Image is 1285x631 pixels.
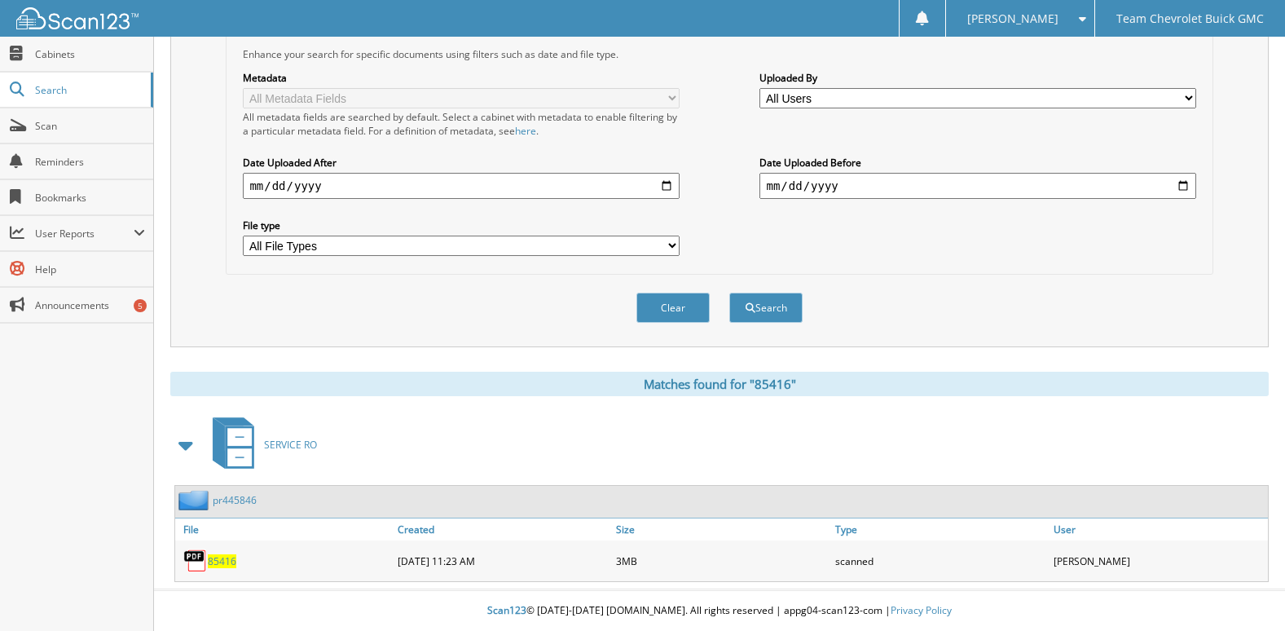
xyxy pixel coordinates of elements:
[35,298,145,312] span: Announcements
[235,47,1204,61] div: Enhance your search for specific documents using filters such as date and file type.
[636,293,710,323] button: Clear
[1116,14,1264,24] span: Team Chevrolet Buick GMC
[243,218,679,232] label: File type
[487,603,526,617] span: Scan123
[759,173,1195,199] input: end
[831,545,1050,577] div: scanned
[891,603,952,617] a: Privacy Policy
[243,110,679,138] div: All metadata fields are searched by default. Select a cabinet with metadata to enable filtering b...
[394,545,612,577] div: [DATE] 11:23 AM
[264,438,317,452] span: SERVICE RO
[759,71,1195,85] label: Uploaded By
[1204,553,1285,631] iframe: Chat Widget
[394,518,612,541] a: Created
[831,518,1050,541] a: Type
[243,156,679,170] label: Date Uploaded After
[612,518,830,541] a: Size
[35,119,145,133] span: Scan
[175,518,394,541] a: File
[1050,518,1268,541] a: User
[170,372,1269,396] div: Matches found for "85416"
[35,227,134,240] span: User Reports
[35,263,145,276] span: Help
[35,83,143,97] span: Search
[134,299,147,312] div: 5
[16,7,139,29] img: scan123-logo-white.svg
[183,549,208,573] img: PDF.png
[729,293,803,323] button: Search
[35,47,145,61] span: Cabinets
[243,71,679,85] label: Metadata
[612,545,830,577] div: 3MB
[1050,545,1268,577] div: [PERSON_NAME]
[759,156,1195,170] label: Date Uploaded Before
[243,173,679,199] input: start
[515,124,536,138] a: here
[154,591,1285,631] div: © [DATE]-[DATE] [DOMAIN_NAME]. All rights reserved | appg04-scan123-com |
[208,554,236,568] a: 85416
[178,490,213,510] img: folder2.png
[213,493,257,507] a: pr445846
[35,155,145,169] span: Reminders
[967,14,1058,24] span: [PERSON_NAME]
[35,191,145,205] span: Bookmarks
[203,413,317,477] a: SERVICE RO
